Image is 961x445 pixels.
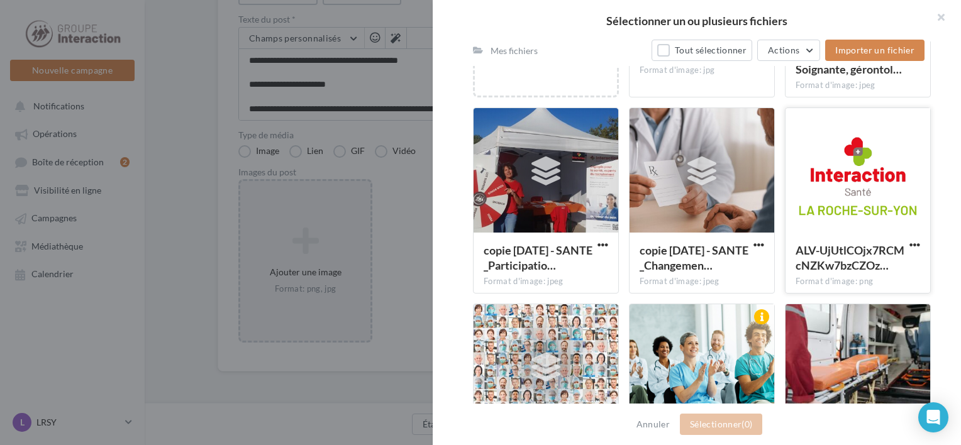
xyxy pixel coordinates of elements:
[742,419,752,429] span: (0)
[825,40,925,61] button: Importer un fichier
[652,40,752,61] button: Tout sélectionner
[918,402,948,432] div: Open Intercom Messenger
[453,15,941,26] h2: Sélectionner un ou plusieurs fichiers
[796,276,920,287] div: Format d'image: png
[757,40,820,61] button: Actions
[484,243,592,272] span: copie 18-09-2025 - SANTE_Participation à un salon emploi_1
[640,276,764,287] div: Format d'image: jpeg
[484,276,608,287] div: Format d'image: jpeg
[796,243,904,272] span: ALV-UjUtlCOjx7RCMcNZKw7bzCZOz-4MjVQ4mPWCp_zql9HxfyfhM3o
[680,414,762,435] button: Sélectionner(0)
[796,80,920,91] div: Format d'image: jpeg
[491,45,538,57] div: Mes fichiers
[768,45,799,55] span: Actions
[835,45,914,55] span: Importer un fichier
[640,65,764,76] div: Format d'image: jpg
[640,243,748,272] span: copie 08-09-2025 - SANTE_Changement de saisons_printemps
[631,417,675,432] button: Annuler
